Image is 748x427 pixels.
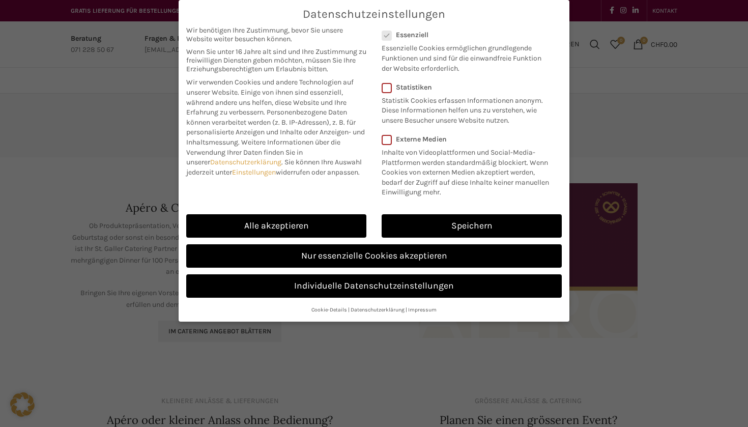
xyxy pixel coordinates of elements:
[186,47,366,73] span: Wenn Sie unter 16 Jahre alt sind und Ihre Zustimmung zu freiwilligen Diensten geben möchten, müss...
[186,26,366,43] span: Wir benötigen Ihre Zustimmung, bevor Sie unsere Website weiter besuchen können.
[408,306,437,313] a: Impressum
[382,83,549,92] label: Statistiken
[382,135,555,144] label: Externe Medien
[186,78,354,117] span: Wir verwenden Cookies und andere Technologien auf unserer Website. Einige von ihnen sind essenzie...
[351,306,405,313] a: Datenschutzerklärung
[303,8,445,21] span: Datenschutzeinstellungen
[382,144,555,197] p: Inhalte von Videoplattformen und Social-Media-Plattformen werden standardmäßig blockiert. Wenn Co...
[186,158,362,177] span: Sie können Ihre Auswahl jederzeit unter widerrufen oder anpassen.
[186,244,562,268] a: Nur essenzielle Cookies akzeptieren
[382,214,562,238] a: Speichern
[186,108,365,147] span: Personenbezogene Daten können verarbeitet werden (z. B. IP-Adressen), z. B. für personalisierte A...
[382,92,549,126] p: Statistik Cookies erfassen Informationen anonym. Diese Informationen helfen uns zu verstehen, wie...
[186,214,366,238] a: Alle akzeptieren
[382,31,549,39] label: Essenziell
[210,158,281,166] a: Datenschutzerklärung
[186,138,340,166] span: Weitere Informationen über die Verwendung Ihrer Daten finden Sie in unserer .
[382,39,549,73] p: Essenzielle Cookies ermöglichen grundlegende Funktionen und sind für die einwandfreie Funktion de...
[311,306,347,313] a: Cookie-Details
[186,274,562,298] a: Individuelle Datenschutzeinstellungen
[232,168,276,177] a: Einstellungen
